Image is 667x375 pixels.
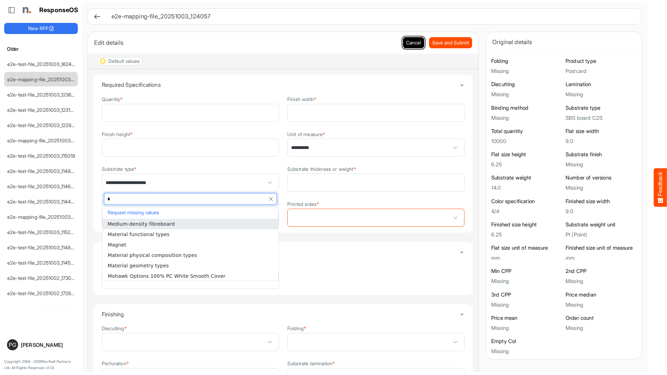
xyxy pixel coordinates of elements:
h6: Min CPP [491,268,562,275]
label: Finish height [102,132,133,137]
a: e2e-test-file_20251003_114502 [7,260,77,266]
label: Diecutting [102,326,127,331]
span: Save and Submit [432,39,469,47]
label: Substrate lamination [287,361,335,366]
div: Original details [492,37,635,47]
h5: Missing [491,115,562,121]
h5: mm [566,255,636,261]
h4: Required Specifications [102,82,459,88]
h6: 3rd CPP [491,291,562,298]
h6: Product type [566,58,636,65]
h5: Missing [566,161,636,167]
h5: 10000 [491,138,562,144]
h5: 9.0 [566,138,636,144]
h6: Number of versions [566,174,636,181]
h5: Missing [491,68,562,74]
span: Mohawk Options 100% PC White Smooth Cover [108,273,225,279]
a: e2e-test-file_20251002_173041 [7,275,76,281]
h6: Folding [491,58,562,65]
button: Request missing values [106,208,275,217]
h1: ResponseOS [39,7,79,14]
button: New RFP [4,23,78,34]
h5: Pt (Point) [566,232,636,237]
h6: Substrate weight unit [566,221,636,228]
h6: Color specification [491,198,562,205]
h6: Diecutting [491,81,562,88]
h6: e2e-mapping-file_20251003_124057 [112,14,631,19]
h5: 6.25 [491,161,562,167]
label: Thickness or weight unit [102,201,159,207]
span: Magnet [108,242,126,248]
h6: Finished size height [491,221,562,228]
h6: Price median [566,291,636,298]
button: Cancel [403,37,424,48]
h6: Binding method [491,105,562,111]
summary: Toggle content [102,75,464,95]
h4: Material Details [102,249,459,255]
p: Copyright 2004 - 2025 Northell Partners Ltd. All Rights Reserved. v 1.1.0 [4,359,78,371]
a: e2e-test-file_20251003_114842 [7,168,77,174]
div: Default values [108,59,140,64]
a: e2e-test-file_20251003_115234 [7,229,76,235]
span: Material geometry types [108,263,169,268]
img: Northell [19,3,33,17]
h5: Missing [566,278,636,284]
summary: Toggle content [102,304,464,324]
h5: mm [491,255,562,261]
label: Substrate thickness or weight [287,166,356,172]
h5: 14.0 [491,185,562,191]
label: Quantity [102,97,123,102]
a: e2e-test-file_20251003_123146 [7,107,76,113]
a: e2e-mapping-file_20251003_115256 [7,137,87,143]
a: e2e-test-file_20251003_114427 [7,199,76,205]
label: Material brand [102,264,136,269]
label: Finish width [287,97,316,102]
summary: Toggle content [102,242,464,262]
div: dropdownlist [102,191,279,281]
h6: Flat size width [566,128,636,135]
h5: Missing [491,325,562,331]
a: e2e-test-file_20251003_115019 [7,153,75,159]
h5: Missing [491,91,562,97]
span: Medium-density fibreboard [108,221,175,227]
a: e2e-test-file_20251003_114625 [7,183,76,189]
button: Save and Submit Progress [429,37,472,48]
h6: Finished size unit of measure [566,244,636,251]
h5: Missing [566,302,636,308]
h5: Postcard [566,68,636,74]
a: e2e-mapping-file_20251003_105358 [7,214,88,220]
h6: Empty Col [491,338,562,345]
div: Edit details [94,38,398,48]
h6: Finished size width [566,198,636,205]
span: PG [9,342,16,348]
input: dropdownlistfilter [105,194,266,204]
span: clear [266,194,276,204]
label: Folding [287,326,306,331]
h5: 6.25 [491,232,562,237]
label: Substrate type [102,166,137,172]
h6: Total quantity [491,128,562,135]
h5: Missing [491,348,562,354]
h6: Older [4,45,78,53]
h5: Missing [491,302,562,308]
a: e2e-test-file_20251003_114835 [7,244,76,250]
h6: Order count [566,315,636,322]
h5: 9.0 [566,208,636,214]
a: e2e-test-file_20251003_123640 [7,92,78,98]
h5: SBS board C2S [566,115,636,121]
h5: 4/4 [491,208,562,214]
h6: Flat size height [491,151,562,158]
span: Material physical composition types [108,252,197,258]
h6: Substrate type [566,105,636,111]
h6: Substrate finish [566,151,636,158]
button: Feedback [654,168,667,207]
h6: 2nd CPP [566,268,636,275]
a: e2e-test-file_20251002_172858 [7,290,77,296]
div: [PERSON_NAME] [21,342,75,348]
label: Printed sides [287,201,319,207]
a: e2e-mapping-file_20251003_124057 [7,76,88,82]
label: Unit of measure [287,132,326,137]
h6: Flat size unit of measure [491,244,562,251]
label: Perforation [102,361,129,366]
h5: Missing [566,185,636,191]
